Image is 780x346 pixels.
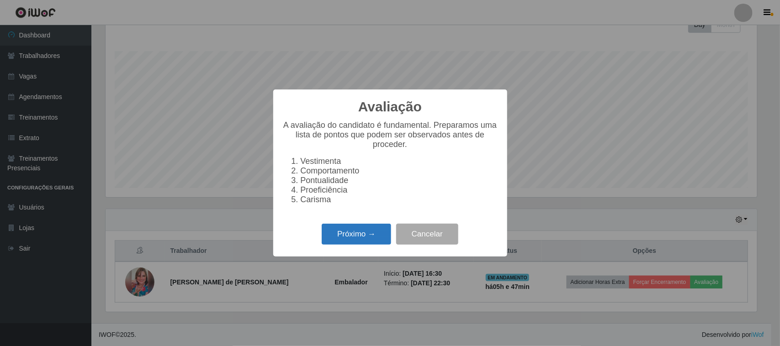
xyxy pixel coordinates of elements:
li: Vestimenta [301,157,498,166]
p: A avaliação do candidato é fundamental. Preparamos uma lista de pontos que podem ser observados a... [282,121,498,149]
li: Proeficiência [301,185,498,195]
h2: Avaliação [358,99,422,115]
li: Carisma [301,195,498,204]
li: Pontualidade [301,176,498,185]
button: Próximo → [322,224,391,245]
li: Comportamento [301,166,498,176]
button: Cancelar [396,224,458,245]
